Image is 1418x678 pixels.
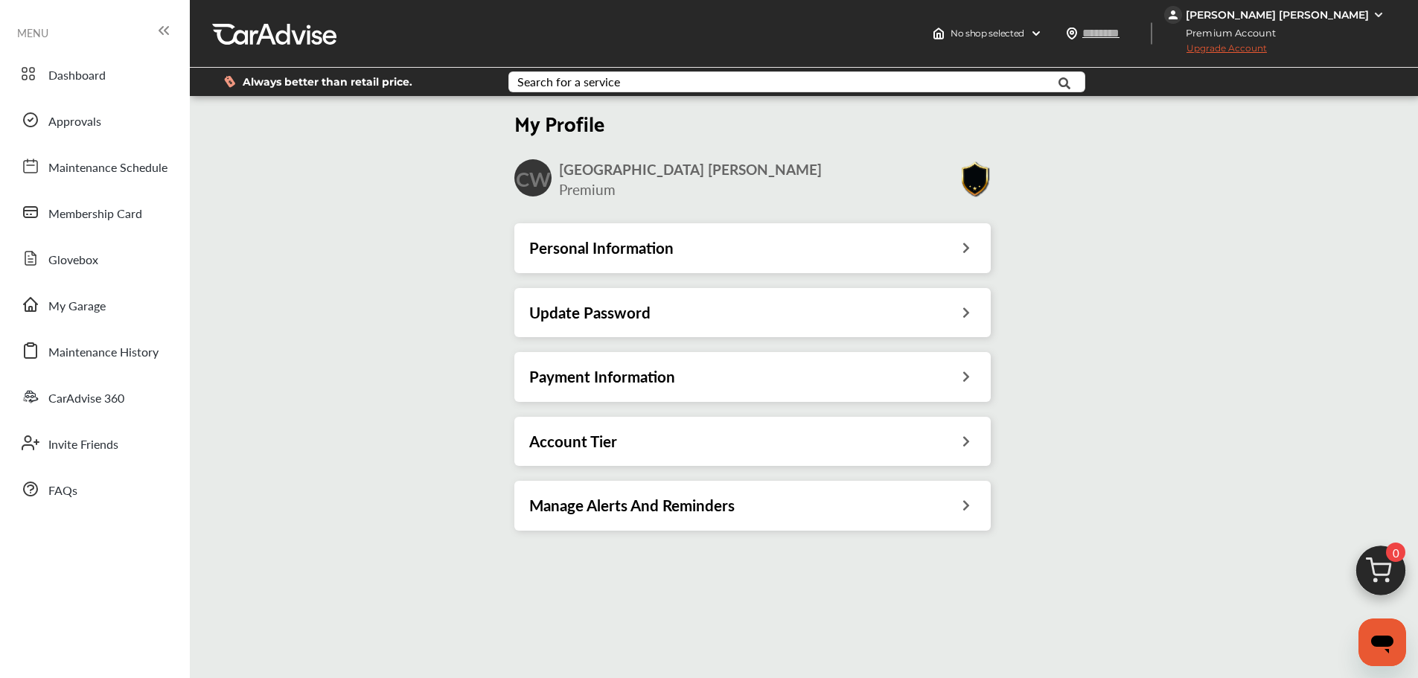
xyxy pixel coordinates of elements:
[13,147,175,185] a: Maintenance Schedule
[951,28,1024,39] span: No shop selected
[514,109,991,135] h2: My Profile
[1164,6,1182,24] img: jVpblrzwTbfkPYzPPzSLxeg0AAAAASUVORK5CYII=
[224,75,235,88] img: dollor_label_vector.a70140d1.svg
[13,331,175,370] a: Maintenance History
[13,285,175,324] a: My Garage
[1345,539,1417,610] img: cart_icon.3d0951e8.svg
[48,205,142,224] span: Membership Card
[13,470,175,508] a: FAQs
[48,297,106,316] span: My Garage
[13,239,175,278] a: Glovebox
[529,303,651,322] h3: Update Password
[48,435,118,455] span: Invite Friends
[959,161,991,198] img: Premiumbadge.10c2a128.svg
[559,159,822,179] span: [GEOGRAPHIC_DATA] [PERSON_NAME]
[1386,543,1405,562] span: 0
[529,367,675,386] h3: Payment Information
[13,423,175,462] a: Invite Friends
[48,159,167,178] span: Maintenance Schedule
[48,343,159,362] span: Maintenance History
[1066,28,1078,39] img: location_vector.a44bc228.svg
[529,496,735,515] h3: Manage Alerts And Reminders
[516,165,551,191] h2: CW
[13,377,175,416] a: CarAdvise 360
[243,77,412,87] span: Always better than retail price.
[13,54,175,93] a: Dashboard
[559,179,616,199] span: Premium
[13,100,175,139] a: Approvals
[1373,9,1385,21] img: WGsFRI8htEPBVLJbROoPRyZpYNWhNONpIPPETTm6eUC0GeLEiAAAAAElFTkSuQmCC
[1358,618,1406,666] iframe: Button to launch messaging window
[529,238,674,258] h3: Personal Information
[1030,28,1042,39] img: header-down-arrow.9dd2ce7d.svg
[48,482,77,501] span: FAQs
[48,389,124,409] span: CarAdvise 360
[933,28,945,39] img: header-home-logo.8d720a4f.svg
[1151,22,1152,45] img: header-divider.bc55588e.svg
[48,112,101,132] span: Approvals
[17,27,48,39] span: MENU
[1164,42,1267,61] span: Upgrade Account
[529,432,617,451] h3: Account Tier
[13,193,175,231] a: Membership Card
[1186,8,1369,22] div: [PERSON_NAME] [PERSON_NAME]
[48,251,98,270] span: Glovebox
[48,66,106,86] span: Dashboard
[1166,25,1287,41] span: Premium Account
[517,76,620,88] div: Search for a service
